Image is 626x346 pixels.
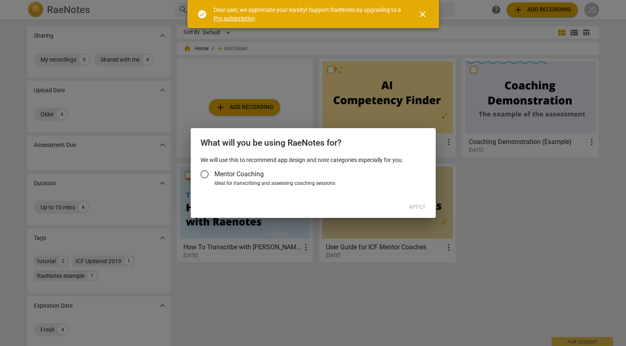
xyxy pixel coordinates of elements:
h2: What will you be using RaeNotes for? [200,138,426,148]
div: Ideal for transcribing and assessing coaching sessions [214,180,423,187]
span: Mentor Coaching [214,169,264,179]
a: Pro subscription [214,15,255,22]
span: close [418,9,428,19]
div: Account type [200,164,426,187]
div: Dear user, we appreciate your loyalty! Support RaeNotes by upgrading to a [214,6,403,22]
p: We will use this to recommend app design and note categories especially for you. [200,156,426,164]
span: check_circle [197,9,207,19]
button: Close [413,4,432,24]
